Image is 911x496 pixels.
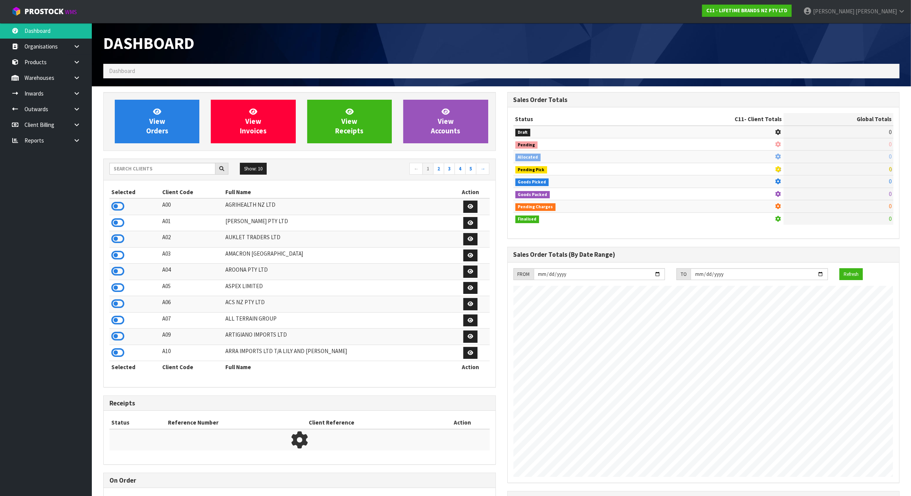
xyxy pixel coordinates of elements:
[160,264,223,280] td: A04
[889,203,891,210] span: 0
[160,361,223,373] th: Client Code
[813,8,854,15] span: [PERSON_NAME]
[676,268,691,280] div: TO
[223,361,451,373] th: Full Name
[223,247,451,264] td: AMACRON [GEOGRAPHIC_DATA]
[109,186,160,198] th: Selected
[240,107,267,136] span: View Invoices
[11,6,21,16] img: cube-alt.png
[109,417,166,429] th: Status
[307,417,435,429] th: Client Reference
[160,329,223,345] td: A09
[465,163,476,175] a: 5
[223,264,451,280] td: AROONA PTY LTD
[403,100,488,143] a: ViewAccounts
[856,8,897,15] span: [PERSON_NAME]
[109,163,215,175] input: Search clients
[115,100,199,143] a: ViewOrders
[223,329,451,345] td: ARTIGIANO IMPORTS LTD
[307,100,392,143] a: ViewReceipts
[515,178,549,186] span: Goods Picked
[889,215,891,222] span: 0
[515,154,541,161] span: Allocated
[160,215,223,231] td: A01
[476,163,489,175] a: →
[513,113,639,125] th: Status
[455,163,466,175] a: 4
[223,345,451,361] td: ARRA IMPORTS LTD T/A LILY AND [PERSON_NAME]
[109,67,135,75] span: Dashboard
[223,186,451,198] th: Full Name
[735,115,744,123] span: C11
[889,190,891,198] span: 0
[889,141,891,148] span: 0
[335,107,363,136] span: View Receipts
[889,178,891,185] span: 0
[109,477,490,484] h3: On Order
[223,231,451,248] td: AUKLET TRADERS LTD
[639,113,784,125] th: - Client Totals
[211,100,295,143] a: ViewInvoices
[160,280,223,296] td: A05
[444,163,455,175] a: 3
[409,163,423,175] a: ←
[515,203,556,211] span: Pending Charges
[240,163,267,175] button: Show: 10
[422,163,433,175] a: 1
[146,107,168,136] span: View Orders
[160,296,223,313] td: A06
[451,186,490,198] th: Action
[784,113,893,125] th: Global Totals
[223,312,451,329] td: ALL TERRAIN GROUP
[160,345,223,361] td: A10
[513,251,894,258] h3: Sales Order Totals (By Date Range)
[109,400,490,407] h3: Receipts
[431,107,460,136] span: View Accounts
[513,268,534,280] div: FROM
[223,280,451,296] td: ASPEX LIMITED
[889,128,891,136] span: 0
[160,198,223,215] td: A00
[160,186,223,198] th: Client Code
[515,166,548,174] span: Pending Pick
[160,247,223,264] td: A03
[223,198,451,215] td: AGRIHEALTH NZ LTD
[435,417,490,429] th: Action
[515,129,531,136] span: Draft
[160,312,223,329] td: A07
[889,165,891,173] span: 0
[839,268,863,280] button: Refresh
[515,191,550,199] span: Goods Packed
[513,96,894,104] h3: Sales Order Totals
[223,215,451,231] td: [PERSON_NAME] PTY LTD
[160,231,223,248] td: A02
[109,361,160,373] th: Selected
[223,296,451,313] td: ACS NZ PTY LTD
[515,216,539,223] span: Finalised
[515,141,538,149] span: Pending
[65,8,77,16] small: WMS
[889,153,891,160] span: 0
[305,163,490,176] nav: Page navigation
[166,417,307,429] th: Reference Number
[702,5,792,17] a: C11 - LIFETIME BRANDS NZ PTY LTD
[103,33,194,53] span: Dashboard
[451,361,490,373] th: Action
[706,7,787,14] strong: C11 - LIFETIME BRANDS NZ PTY LTD
[433,163,444,175] a: 2
[24,6,64,16] span: ProStock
